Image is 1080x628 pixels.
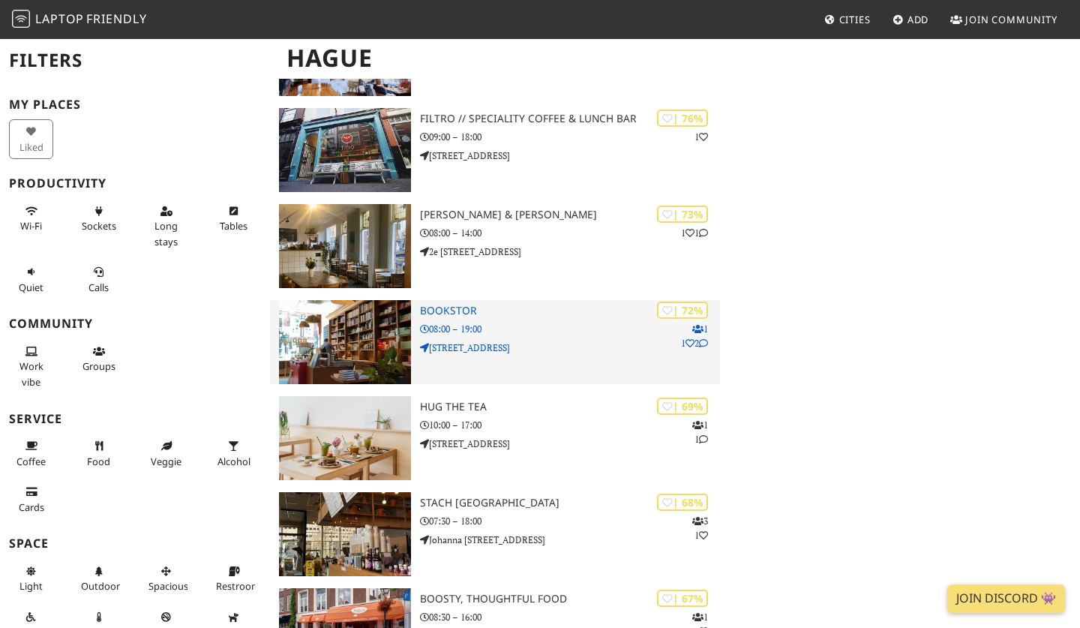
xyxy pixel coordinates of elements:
[220,219,247,233] span: Work-friendly tables
[270,492,720,576] a: STACH Den Haag | 68% 31 STACH [GEOGRAPHIC_DATA] 07:30 – 18:00 Johanna [STREET_ADDRESS]
[9,536,261,551] h3: Space
[19,579,43,593] span: Natural light
[9,434,53,473] button: Coffee
[279,300,411,384] img: Bookstor
[19,281,43,294] span: Quiet
[270,204,720,288] a: Michel Boulangerie & Patisserie | 73% 11 [PERSON_NAME] & [PERSON_NAME] 08:00 – 14:00 2e [STREET_A...
[657,590,708,607] div: | 67%
[144,434,188,473] button: Veggie
[9,559,53,599] button: Light
[657,110,708,127] div: | 76%
[657,302,708,319] div: | 72%
[86,11,146,27] span: Friendly
[9,176,261,191] h3: Productivity
[144,199,188,254] button: Long stays
[818,6,877,33] a: Cities
[839,13,871,26] span: Cities
[148,579,188,593] span: Spacious
[9,38,261,83] h2: Filters
[82,359,115,373] span: Group tables
[420,437,720,451] p: [STREET_ADDRESS]
[420,593,720,605] h3: Boosty, thoughtful food
[657,206,708,223] div: | 73%
[9,199,53,239] button: Wi-Fi
[274,38,717,79] h1: Hague
[9,98,261,112] h3: My Places
[420,130,720,144] p: 09:00 – 18:00
[76,260,121,299] button: Calls
[9,260,53,299] button: Quiet
[420,418,720,432] p: 10:00 – 17:00
[279,396,411,480] img: HUG THE TEA
[420,322,720,336] p: 08:00 – 19:00
[270,108,720,192] a: Filtro // Speciality Coffee & Lunch Bar | 76% 1 Filtro // Speciality Coffee & Lunch Bar 09:00 – 1...
[151,455,181,468] span: Veggie
[211,559,256,599] button: Restroom
[19,359,43,388] span: People working
[211,434,256,473] button: Alcohol
[279,492,411,576] img: STACH Den Haag
[657,494,708,511] div: | 68%
[81,579,120,593] span: Outdoor area
[692,418,708,446] p: 1 1
[20,219,42,233] span: Stable Wi-Fi
[16,455,46,468] span: Coffee
[9,479,53,519] button: Cards
[420,610,720,624] p: 08:30 – 16:00
[420,209,720,221] h3: [PERSON_NAME] & [PERSON_NAME]
[9,339,53,394] button: Work vibe
[76,339,121,379] button: Groups
[9,412,261,426] h3: Service
[144,559,188,599] button: Spacious
[76,434,121,473] button: Food
[87,455,110,468] span: Food
[211,199,256,239] button: Tables
[420,401,720,413] h3: HUG THE TEA
[420,305,720,317] h3: Bookstor
[88,281,109,294] span: Video/audio calls
[217,455,250,468] span: Alcohol
[76,559,121,599] button: Outdoor
[270,396,720,480] a: HUG THE TEA | 69% 11 HUG THE TEA 10:00 – 17:00 [STREET_ADDRESS]
[279,204,411,288] img: Michel Boulangerie & Patisserie
[420,113,720,125] h3: Filtro // Speciality Coffee & Lunch Bar
[82,219,116,233] span: Power sockets
[216,579,260,593] span: Restroom
[9,317,261,331] h3: Community
[270,300,720,384] a: Bookstor | 72% 112 Bookstor 08:00 – 19:00 [STREET_ADDRESS]
[420,226,720,240] p: 08:00 – 14:00
[420,514,720,528] p: 07:30 – 18:00
[12,7,147,33] a: LaptopFriendly LaptopFriendly
[420,341,720,355] p: [STREET_ADDRESS]
[76,199,121,239] button: Sockets
[279,108,411,192] img: Filtro // Speciality Coffee & Lunch Bar
[907,13,929,26] span: Add
[965,13,1057,26] span: Join Community
[420,149,720,163] p: [STREET_ADDRESS]
[692,514,708,542] p: 3 1
[886,6,935,33] a: Add
[12,10,30,28] img: LaptopFriendly
[681,322,708,350] p: 1 1 2
[944,6,1063,33] a: Join Community
[694,130,708,144] p: 1
[19,500,44,514] span: Credit cards
[420,245,720,259] p: 2e [STREET_ADDRESS]
[35,11,84,27] span: Laptop
[681,226,708,240] p: 1 1
[154,219,178,248] span: Long stays
[420,497,720,509] h3: STACH [GEOGRAPHIC_DATA]
[420,533,720,547] p: Johanna [STREET_ADDRESS]
[657,398,708,415] div: | 69%
[947,584,1065,613] a: Join Discord 👾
